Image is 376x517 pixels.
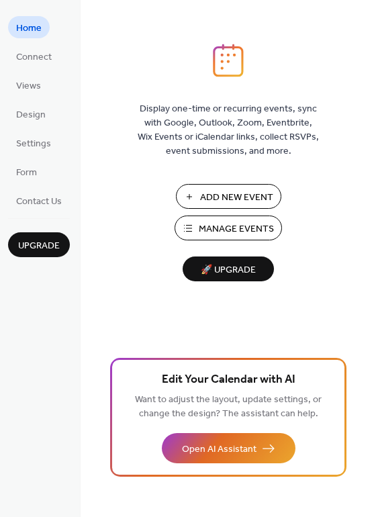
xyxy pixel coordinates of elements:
[8,160,45,183] a: Form
[213,44,244,77] img: logo_icon.svg
[182,442,256,457] span: Open AI Assistant
[16,137,51,151] span: Settings
[162,371,295,389] span: Edit Your Calendar with AI
[138,102,319,158] span: Display one-time or recurring events, sync with Google, Outlook, Zoom, Eventbrite, Wix Events or ...
[162,433,295,463] button: Open AI Assistant
[8,189,70,211] a: Contact Us
[176,184,281,209] button: Add New Event
[8,16,50,38] a: Home
[135,391,322,423] span: Want to adjust the layout, update settings, or change the design? The assistant can help.
[8,45,60,67] a: Connect
[8,232,70,257] button: Upgrade
[18,239,60,253] span: Upgrade
[16,50,52,64] span: Connect
[175,216,282,240] button: Manage Events
[16,108,46,122] span: Design
[183,256,274,281] button: 🚀 Upgrade
[16,195,62,209] span: Contact Us
[200,191,273,205] span: Add New Event
[8,132,59,154] a: Settings
[16,79,41,93] span: Views
[16,166,37,180] span: Form
[199,222,274,236] span: Manage Events
[191,261,266,279] span: 🚀 Upgrade
[16,21,42,36] span: Home
[8,103,54,125] a: Design
[8,74,49,96] a: Views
